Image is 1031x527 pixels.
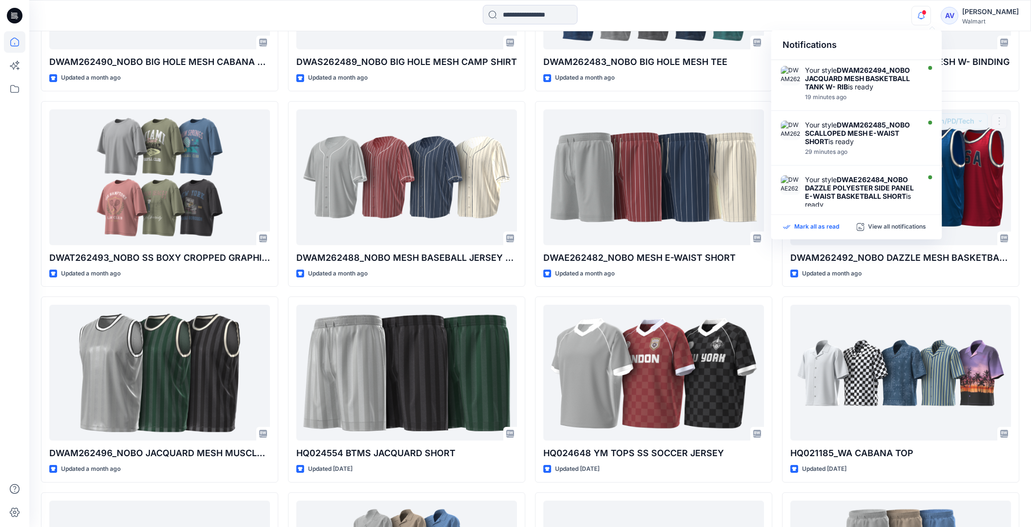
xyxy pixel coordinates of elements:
[49,305,270,441] a: DWAM262496_NOBO JACQUARD MESH MUSCLE TANK W-RIB
[61,269,121,279] p: Updated a month ago
[802,464,846,474] p: Updated [DATE]
[790,305,1011,441] a: HQ021185_WA CABANA TOP
[61,73,121,83] p: Updated a month ago
[781,121,800,140] img: DWAM262485_NOBO SCALLOPED MESH E-WAIST SHORT
[555,464,599,474] p: Updated [DATE]
[805,121,917,146] div: Your style is ready
[543,305,764,441] a: HQ024648 YM TOPS SS SOCCER JERSEY
[805,121,910,146] strong: DWAM262485_NOBO SCALLOPED MESH E-WAIST SHORT
[296,446,517,460] p: HQ024554 BTMS JACQUARD SHORT
[962,6,1019,18] div: [PERSON_NAME]
[49,55,270,69] p: DWAM262490_NOBO BIG HOLE MESH CABANA SHORT
[805,66,910,91] strong: DWAM262494_NOBO JACQUARD MESH BASKETBALL TANK W- RIB
[555,269,615,279] p: Updated a month ago
[794,223,839,232] p: Mark all as read
[296,251,517,265] p: DWAM262488_NOBO MESH BASEBALL JERSEY W-[GEOGRAPHIC_DATA]
[805,175,917,209] div: Your style is ready
[805,94,917,101] div: Tuesday, September 30, 2025 17:57
[941,7,958,24] div: AV
[296,55,517,69] p: DWAS262489_NOBO BIG HOLE MESH CAMP SHIRT
[781,66,800,85] img: DWAM262494_NOBO JACQUARD MESH BASKETBALL TANK W- RIB
[805,175,914,200] strong: DWAE262484_NOBO DAZZLE POLYESTER SIDE PANEL E-WAIST BASKETBALL SHORT
[805,66,917,91] div: Your style is ready
[61,464,121,474] p: Updated a month ago
[49,109,270,245] a: DWAT262493_NOBO SS BOXY CROPPED GRAPHIC TEE
[296,305,517,441] a: HQ024554 BTMS JACQUARD SHORT
[555,73,615,83] p: Updated a month ago
[308,464,352,474] p: Updated [DATE]
[790,446,1011,460] p: HQ021185_WA CABANA TOP
[308,73,368,83] p: Updated a month ago
[781,175,800,195] img: DWAE262484_NOBO DAZZLE POLYESTER SIDE PANEL E-WAIST BASKETBALL SHORT
[802,269,862,279] p: Updated a month ago
[805,148,917,155] div: Tuesday, September 30, 2025 17:47
[543,55,764,69] p: DWAM262483_NOBO BIG HOLE MESH TEE
[962,18,1019,25] div: Walmart
[49,446,270,460] p: DWAM262496_NOBO JACQUARD MESH MUSCLE TANK W-RIB
[49,251,270,265] p: DWAT262493_NOBO SS BOXY CROPPED GRAPHIC TEE
[790,251,1011,265] p: DWAM262492_NOBO DAZZLE MESH BASKETBALL TANK W- RIB
[296,109,517,245] a: DWAM262488_NOBO MESH BASEBALL JERSEY W-PIPING
[308,269,368,279] p: Updated a month ago
[771,30,942,60] div: Notifications
[868,223,926,232] p: View all notifications
[543,251,764,265] p: DWAE262482_NOBO MESH E-WAIST SHORT
[543,109,764,245] a: DWAE262482_NOBO MESH E-WAIST SHORT
[543,446,764,460] p: HQ024648 YM TOPS SS SOCCER JERSEY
